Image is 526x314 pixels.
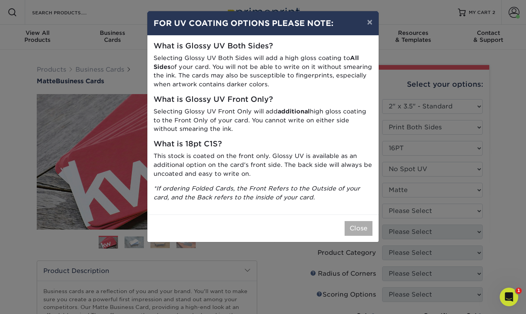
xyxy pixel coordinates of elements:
[154,54,359,70] strong: All Sides
[500,288,518,306] iframe: Intercom live chat
[154,140,372,149] h5: What is 18pt C1S?
[154,42,372,51] h5: What is Glossy UV Both Sides?
[516,288,522,294] span: 1
[154,17,372,29] h4: FOR UV COATING OPTIONS PLEASE NOTE:
[278,108,310,115] strong: additional
[154,107,372,134] p: Selecting Glossy UV Front Only will add high gloss coating to the Front Only of your card. You ca...
[345,221,372,236] button: Close
[154,54,372,89] p: Selecting Glossy UV Both Sides will add a high gloss coating to of your card. You will not be abl...
[154,152,372,178] p: This stock is coated on the front only. Glossy UV is available as an additional option on the car...
[154,185,360,201] i: *If ordering Folded Cards, the Front Refers to the Outside of your card, and the Back refers to t...
[154,95,372,104] h5: What is Glossy UV Front Only?
[361,11,379,33] button: ×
